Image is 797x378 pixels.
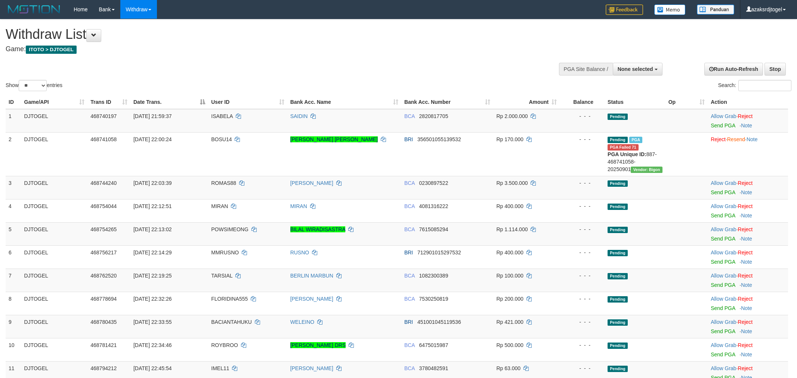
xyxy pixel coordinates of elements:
[563,365,602,372] div: - - -
[654,4,686,15] img: Button%20Memo.svg
[711,136,726,142] a: Reject
[711,250,736,255] a: Allow Grab
[90,342,117,348] span: 468781421
[711,319,738,325] span: ·
[738,226,753,232] a: Reject
[741,123,752,128] a: Note
[496,365,520,371] span: Rp 63.000
[738,250,753,255] a: Reject
[21,338,88,361] td: DJTOGEL
[631,167,662,173] span: Vendor URL: https://checkout31.1velocity.biz
[496,296,523,302] span: Rp 200.000
[419,113,448,119] span: Copy 2820817705 to clipboard
[741,213,752,219] a: Note
[741,236,752,242] a: Note
[711,226,736,232] a: Allow Grab
[738,342,753,348] a: Reject
[711,365,736,371] a: Allow Grab
[711,113,738,119] span: ·
[290,365,333,371] a: [PERSON_NAME]
[290,319,315,325] a: WELEINO
[711,296,738,302] span: ·
[496,203,523,209] span: Rp 400.000
[711,203,736,209] a: Allow Grab
[741,351,752,357] a: Note
[419,342,448,348] span: Copy 6475015987 to clipboard
[133,273,172,279] span: [DATE] 22:19:25
[563,226,602,233] div: - - -
[605,132,665,176] td: 887-468741058-20250901
[563,179,602,187] div: - - -
[21,269,88,292] td: DJTOGEL
[211,296,248,302] span: FLORIDINA555
[6,80,62,91] label: Show entries
[606,4,643,15] img: Feedback.jpg
[711,226,738,232] span: ·
[711,328,735,334] a: Send PGA
[708,292,788,315] td: ·
[708,245,788,269] td: ·
[493,95,560,109] th: Amount: activate to sort column ascending
[738,80,791,91] input: Search:
[130,95,208,109] th: Date Trans.: activate to sort column descending
[211,180,236,186] span: ROMAS88
[711,189,735,195] a: Send PGA
[618,66,653,72] span: None selected
[708,315,788,338] td: ·
[741,259,752,265] a: Note
[404,342,415,348] span: BCA
[741,305,752,311] a: Note
[563,249,602,256] div: - - -
[211,203,228,209] span: MIRAN
[417,250,461,255] span: Copy 712901015297532 to clipboard
[711,351,735,357] a: Send PGA
[404,136,413,142] span: BRI
[608,227,628,233] span: Pending
[90,273,117,279] span: 468762520
[133,319,172,325] span: [DATE] 22:33:55
[6,338,21,361] td: 10
[6,199,21,222] td: 4
[608,180,628,187] span: Pending
[90,113,117,119] span: 468740197
[404,226,415,232] span: BCA
[711,236,735,242] a: Send PGA
[133,180,172,186] span: [DATE] 22:03:39
[738,365,753,371] a: Reject
[608,114,628,120] span: Pending
[738,113,753,119] a: Reject
[605,95,665,109] th: Status
[711,273,738,279] span: ·
[21,109,88,133] td: DJTOGEL
[211,226,248,232] span: POWSIMEONG
[417,319,461,325] span: Copy 451001045119536 to clipboard
[608,273,628,279] span: Pending
[711,342,738,348] span: ·
[718,80,791,91] label: Search:
[417,136,461,142] span: Copy 356501055139532 to clipboard
[133,250,172,255] span: [DATE] 22:14:29
[21,199,88,222] td: DJTOGEL
[563,295,602,303] div: - - -
[6,46,524,53] h4: Game:
[419,273,448,279] span: Copy 1082300389 to clipboard
[211,319,252,325] span: BACIANTAHUKU
[496,273,523,279] span: Rp 100.000
[6,176,21,199] td: 3
[404,113,415,119] span: BCA
[290,250,309,255] a: RUSNO
[708,222,788,245] td: ·
[711,273,736,279] a: Allow Grab
[563,136,602,143] div: - - -
[560,95,605,109] th: Balance
[290,203,307,209] a: MIRAN
[708,109,788,133] td: ·
[608,204,628,210] span: Pending
[404,365,415,371] span: BCA
[419,226,448,232] span: Copy 7615085294 to clipboard
[290,273,333,279] a: BERLIN MARBUN
[6,222,21,245] td: 5
[6,315,21,338] td: 9
[290,342,346,348] a: [PERSON_NAME] DRS
[608,250,628,256] span: Pending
